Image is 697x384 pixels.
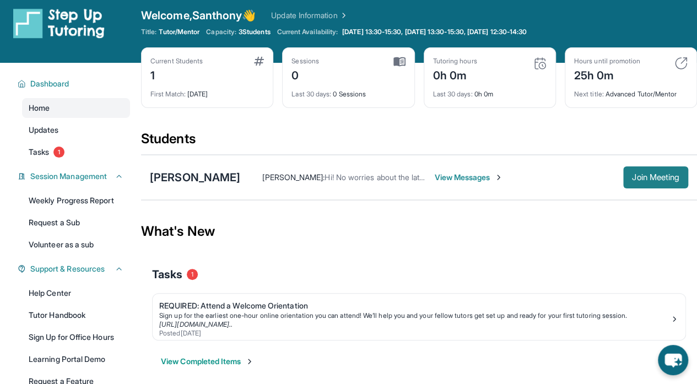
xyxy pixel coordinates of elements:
img: card [674,57,688,70]
div: Current Students [150,57,203,66]
div: 0h 0m [433,66,477,83]
span: Last 30 days : [433,90,473,98]
a: Tasks1 [22,142,130,162]
div: Sessions [291,57,319,66]
div: 0 Sessions [291,83,405,99]
div: [DATE] [150,83,264,99]
span: 1 [187,269,198,280]
a: Weekly Progress Report [22,191,130,210]
span: Last 30 days : [291,90,331,98]
span: Next title : [574,90,604,98]
div: Hours until promotion [574,57,640,66]
a: Home [22,98,130,118]
span: 1 [53,147,64,158]
div: Sign up for the earliest one-hour online orientation you can attend! We’ll help you and your fell... [159,311,670,320]
div: [PERSON_NAME] [150,170,240,185]
img: card [254,57,264,66]
span: [PERSON_NAME] : [262,172,325,182]
button: Join Meeting [623,166,688,188]
img: Chevron-Right [494,173,503,182]
span: Tasks [29,147,49,158]
div: Advanced Tutor/Mentor [574,83,688,99]
button: Session Management [26,171,123,182]
div: Students [141,130,697,154]
span: Title: [141,28,156,36]
a: Update Information [271,10,348,21]
span: Tasks [152,267,182,282]
span: Capacity: [206,28,236,36]
button: View Completed Items [161,356,254,367]
span: Session Management [30,171,107,182]
span: Welcome, Santhony 👋 [141,8,256,23]
span: Support & Resources [30,263,105,274]
span: Current Availability: [277,28,338,36]
a: Tutor Handbook [22,305,130,325]
img: Chevron Right [337,10,348,21]
a: [URL][DOMAIN_NAME].. [159,320,233,328]
img: logo [13,8,105,39]
button: chat-button [658,345,688,375]
span: First Match : [150,90,186,98]
div: What's New [141,207,697,256]
button: Support & Resources [26,263,123,274]
div: 0h 0m [433,83,547,99]
div: Posted [DATE] [159,329,670,338]
a: Updates [22,120,130,140]
span: 3 Students [239,28,271,36]
span: Home [29,102,50,113]
div: REQUIRED: Attend a Welcome Orientation [159,300,670,311]
div: 25h 0m [574,66,640,83]
a: Help Center [22,283,130,303]
div: 0 [291,66,319,83]
span: Dashboard [30,78,69,89]
a: Volunteer as a sub [22,235,130,255]
span: Updates [29,125,59,136]
div: Tutoring hours [433,57,477,66]
a: REQUIRED: Attend a Welcome OrientationSign up for the earliest one-hour online orientation you ca... [153,294,685,340]
img: card [393,57,406,67]
span: Tutor/Mentor [159,28,199,36]
a: [DATE] 13:30-15:30, [DATE] 13:30-15:30, [DATE] 12:30-14:30 [340,28,529,36]
span: Join Meeting [632,174,679,181]
a: Sign Up for Office Hours [22,327,130,347]
div: 1 [150,66,203,83]
button: Dashboard [26,78,123,89]
a: Learning Portal Demo [22,349,130,369]
img: card [533,57,547,70]
a: Request a Sub [22,213,130,232]
span: View Messages [434,172,503,183]
span: [DATE] 13:30-15:30, [DATE] 13:30-15:30, [DATE] 12:30-14:30 [342,28,527,36]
